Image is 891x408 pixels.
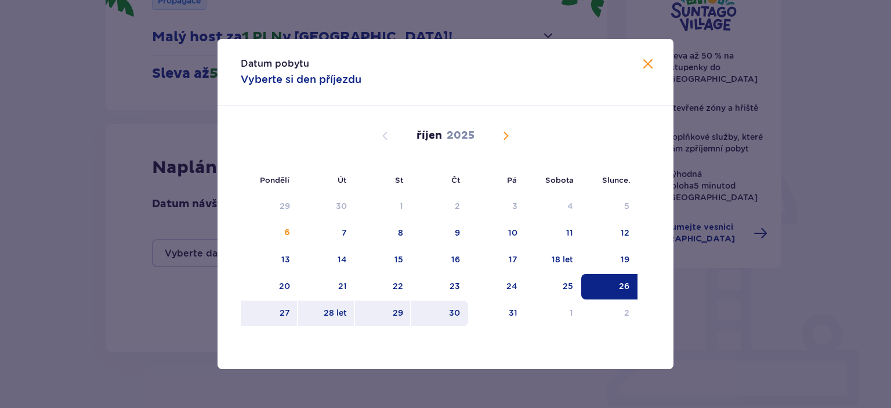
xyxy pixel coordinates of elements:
td: 2 [581,301,638,326]
font: 22 [393,281,403,291]
font: 27 [280,308,290,317]
font: Út [338,175,346,185]
td: 30 [411,301,469,326]
font: 12 [621,228,629,237]
font: 6 [284,229,290,237]
font: 23 [450,281,460,291]
td: 21 [298,274,356,299]
td: 20 [241,274,298,299]
td: 14 [298,247,356,273]
td: Datum není k dispozici. Neděle, 5. října 2025 [581,194,638,219]
font: 28 let [324,308,347,317]
font: 14 [338,255,347,264]
td: 16 [411,247,469,273]
font: Vyberte si den příjezdu [241,73,361,85]
font: 8 [398,228,403,237]
td: 17 [468,247,526,273]
td: 11 [526,221,582,246]
font: 15 [394,255,403,264]
font: 25 [563,281,573,291]
font: 29 [280,201,290,211]
font: 13 [281,255,290,264]
button: Blízko [641,57,655,72]
font: 19 [621,255,629,264]
td: 6 [241,221,298,246]
td: 23 [411,274,469,299]
font: 2 [624,308,629,317]
font: 1 [570,308,573,317]
font: 26 [619,281,629,291]
font: 29 [393,308,403,317]
font: Sobota [545,175,574,185]
button: Příští měsíc [499,129,513,143]
font: 21 [338,281,347,291]
td: 15 [355,247,411,273]
font: 30 [449,308,460,317]
font: říjen [416,129,442,142]
td: Datum není k dispozici. Středa, 1. října 2025 [355,194,411,219]
td: 27 [241,301,298,326]
font: Pá [507,175,517,185]
td: Datum není k dispozici. Pátek, 3. října 2025 [468,194,526,219]
font: 11 [566,228,573,237]
font: St [395,175,403,185]
font: 4 [567,201,573,211]
font: 2 [455,201,460,211]
font: 9 [455,228,460,237]
font: Slunce. [602,175,631,185]
font: Datum pobytu [241,58,309,69]
td: 13 [241,247,298,273]
td: 24 [468,274,526,299]
td: 28 let [298,301,356,326]
font: 10 [508,228,517,237]
font: Čt [451,175,460,185]
td: Data zaznaczona. niedziela, 26 października 2025 [581,274,638,299]
td: 8 [355,221,411,246]
td: 31 [468,301,526,326]
td: Datum není k dispozici. Úterý, 30. září 2025 [298,194,356,219]
td: 19 [581,247,638,273]
td: Datum není k dispozici. Pondělí 29. září 2025 [241,194,298,219]
button: Předchozí měsíc [378,129,392,143]
font: 20 [279,281,290,291]
font: 18 let [552,255,573,264]
font: Pondělí [260,175,289,185]
font: 31 [509,308,517,317]
td: Datum není k dispozici. Čtvrtek, 2. října 2025 [411,194,469,219]
td: Datum není k dispozici. Sobota, 4. října 2025 [526,194,582,219]
font: 1 [400,201,403,211]
td: 29 [355,301,411,326]
font: 5 [624,201,629,211]
font: 3 [512,201,517,211]
font: 17 [509,255,517,264]
td: 1 [526,301,582,326]
td: 12 [581,221,638,246]
font: 7 [342,228,347,237]
font: 16 [451,255,460,264]
font: 2025 [447,129,475,142]
td: 9 [411,221,469,246]
font: 24 [506,281,517,291]
td: 25 [526,274,582,299]
td: 22 [355,274,411,299]
td: 18 let [526,247,582,273]
td: 7 [298,221,356,246]
font: 30 [336,201,347,211]
td: 10 [468,221,526,246]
